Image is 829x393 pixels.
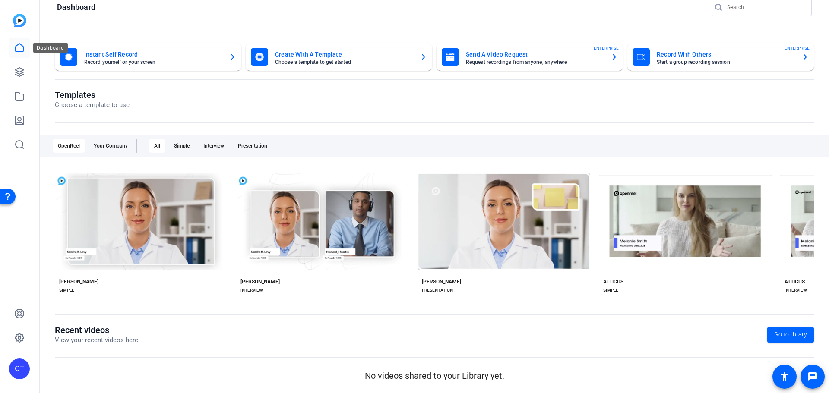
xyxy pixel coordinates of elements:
[55,335,138,345] p: View your recent videos here
[594,45,619,51] span: ENTERPRISE
[603,287,618,294] div: SIMPLE
[774,330,807,339] span: Go to library
[9,358,30,379] div: CT
[55,90,130,100] h1: Templates
[275,49,413,60] mat-card-title: Create With A Template
[785,287,807,294] div: INTERVIEW
[422,287,453,294] div: PRESENTATION
[84,49,222,60] mat-card-title: Instant Self Record
[627,43,814,71] button: Record With OthersStart a group recording sessionENTERPRISE
[767,327,814,343] a: Go to library
[33,43,68,53] div: Dashboard
[57,2,95,13] h1: Dashboard
[422,278,461,285] div: [PERSON_NAME]
[233,139,272,153] div: Presentation
[55,100,130,110] p: Choose a template to use
[89,139,133,153] div: Your Company
[275,60,413,65] mat-card-subtitle: Choose a template to get started
[55,43,241,71] button: Instant Self RecordRecord yourself or your screen
[603,278,623,285] div: ATTICUS
[59,278,98,285] div: [PERSON_NAME]
[198,139,229,153] div: Interview
[785,45,810,51] span: ENTERPRISE
[466,49,604,60] mat-card-title: Send A Video Request
[240,278,280,285] div: [PERSON_NAME]
[779,371,790,382] mat-icon: accessibility
[84,60,222,65] mat-card-subtitle: Record yourself or your screen
[13,14,26,27] img: blue-gradient.svg
[53,139,85,153] div: OpenReel
[55,369,814,382] p: No videos shared to your Library yet.
[246,43,432,71] button: Create With A TemplateChoose a template to get started
[807,371,818,382] mat-icon: message
[437,43,623,71] button: Send A Video RequestRequest recordings from anyone, anywhereENTERPRISE
[657,49,795,60] mat-card-title: Record With Others
[59,287,74,294] div: SIMPLE
[466,60,604,65] mat-card-subtitle: Request recordings from anyone, anywhere
[149,139,165,153] div: All
[55,325,138,335] h1: Recent videos
[727,2,805,13] input: Search
[657,60,795,65] mat-card-subtitle: Start a group recording session
[785,278,805,285] div: ATTICUS
[240,287,263,294] div: INTERVIEW
[169,139,195,153] div: Simple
